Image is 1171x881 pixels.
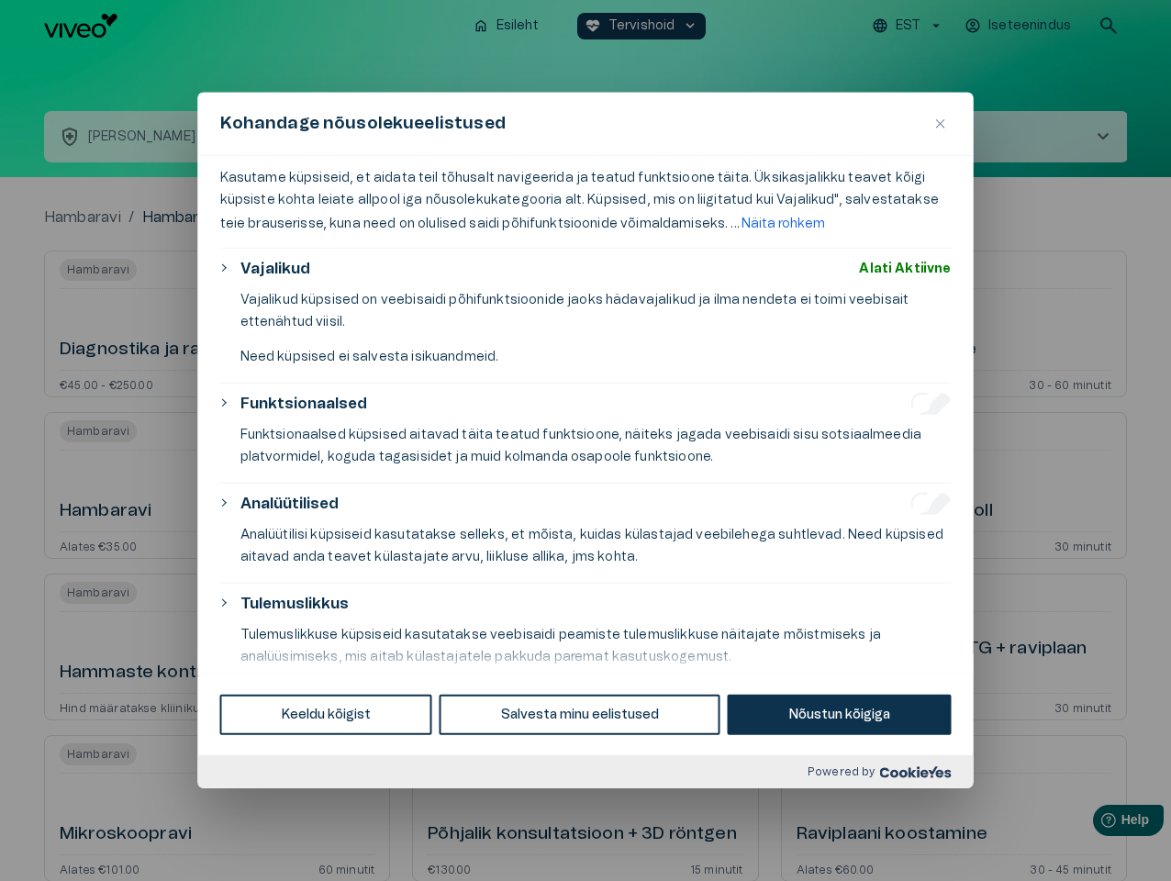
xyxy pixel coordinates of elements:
p: Analüütilisi küpsiseid kasutatakse selleks, et mõista, kuidas külastajad veebilehega suhtlevad. N... [240,524,952,568]
button: Funktsionaalsed [240,393,367,415]
button: Keeldu kõigist [220,695,432,735]
div: Kohandage nõusolekueelistused [198,93,974,788]
img: Cookieyes logo [880,766,952,778]
p: Kasutame küpsiseid, et aidata teil tõhusalt navigeerida ja teatud funktsioone täita. Üksikasjalik... [220,167,952,237]
p: Tulemuslikkuse küpsiseid kasutatakse veebisaidi peamiste tulemuslikkuse näitajate mõistmiseks ja ... [240,624,952,668]
button: Nõustun kõigiga [728,695,952,735]
p: Funktsionaalsed küpsised aitavad täita teatud funktsioone, näiteks jagada veebisaidi sisu sotsiaa... [240,424,952,468]
img: Close [936,119,945,128]
p: Need küpsised ei salvesta isikuandmeid. [240,346,952,368]
span: Kohandage nõusolekueelistused [220,113,506,135]
button: Analüütilised [240,493,339,515]
button: Tulemuslikkus [240,593,349,615]
p: Vajalikud küpsised on veebisaidi põhifunktsioonide jaoks hädavajalikud ja ilma nendeta ei toimi v... [240,289,952,333]
button: Vajalikud [240,258,310,280]
input: Luba Funktsionaalsed [911,393,952,415]
button: Sulge [930,113,952,135]
input: Luba Analüütilised [911,493,952,515]
button: Näita rohkem [740,211,827,237]
div: Powered by [198,755,974,788]
span: Help [94,15,121,29]
span: Alati Aktiivne [859,258,951,280]
button: Salvesta minu eelistused [440,695,720,735]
